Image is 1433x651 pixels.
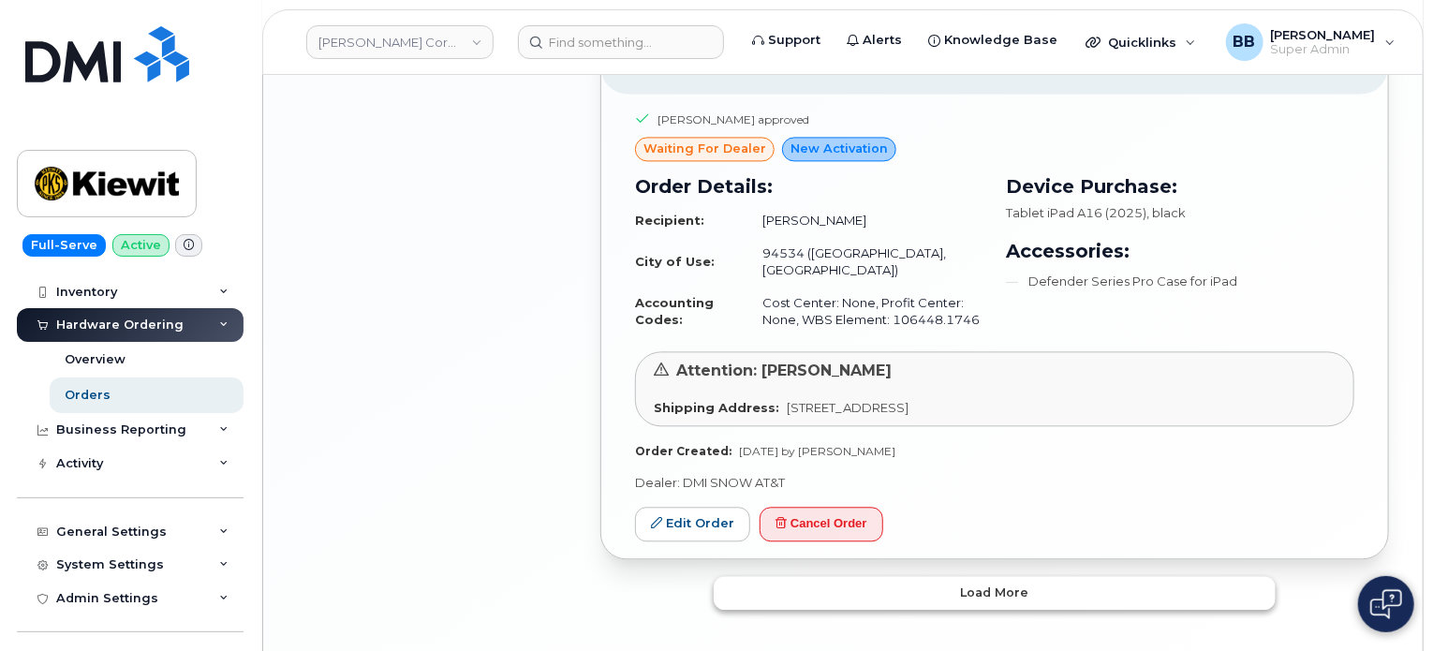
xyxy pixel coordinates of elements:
p: Dealer: DMI SNOW AT&T [635,474,1354,492]
span: [STREET_ADDRESS] [787,400,909,415]
li: Defender Series Pro Case for iPad [1006,273,1354,290]
span: , black [1146,205,1186,220]
span: New Activation [790,140,888,157]
strong: City of Use: [635,254,715,269]
div: Ben Baskerville Jr [1213,23,1409,61]
a: Kiewit Corporation [306,25,494,59]
td: 94534 ([GEOGRAPHIC_DATA], [GEOGRAPHIC_DATA]) [746,237,983,287]
div: [PERSON_NAME] approved [657,111,809,127]
span: Alerts [863,31,902,50]
strong: Accounting Codes: [635,295,714,328]
span: Knowledge Base [944,31,1057,50]
span: Super Admin [1271,42,1376,57]
span: BB [1234,31,1256,53]
span: Support [768,31,820,50]
strong: Recipient: [635,213,704,228]
span: Load more [961,584,1029,601]
span: Tablet iPad A16 (2025) [1006,205,1146,220]
input: Find something... [518,25,724,59]
span: [PERSON_NAME] [1271,27,1376,42]
h3: Accessories: [1006,237,1354,265]
button: Cancel Order [760,507,883,541]
strong: Order Created: [635,444,731,458]
h3: Device Purchase: [1006,172,1354,200]
a: Edit Order [635,507,750,541]
span: Quicklinks [1108,35,1176,50]
span: [DATE] by [PERSON_NAME] [739,444,895,458]
button: Load more [714,576,1276,610]
img: Open chat [1370,589,1402,619]
h3: Order Details: [635,172,983,200]
td: [PERSON_NAME] [746,204,983,237]
span: waiting for dealer [643,140,766,157]
a: Knowledge Base [915,22,1071,59]
a: Alerts [834,22,915,59]
div: Quicklinks [1072,23,1209,61]
span: Attention: [PERSON_NAME] [676,362,892,379]
a: Support [739,22,834,59]
td: Cost Center: None, Profit Center: None, WBS Element: 106448.1746 [746,287,983,336]
strong: Shipping Address: [654,400,779,415]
